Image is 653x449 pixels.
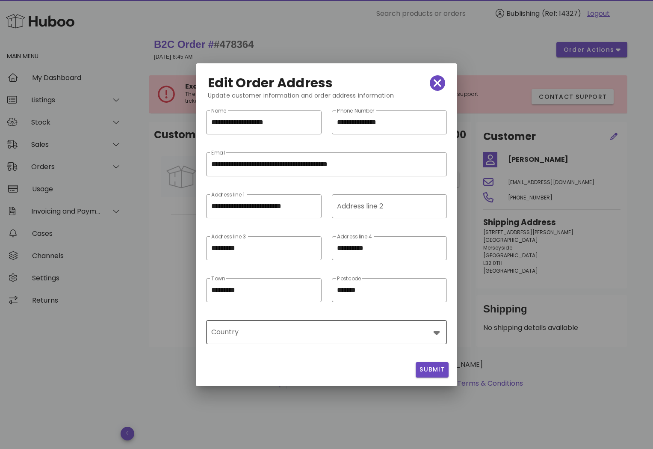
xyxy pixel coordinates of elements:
[208,76,333,90] h2: Edit Order Address
[337,234,372,240] label: Address line 4
[337,108,375,114] label: Phone Number
[211,108,226,114] label: Name
[211,276,225,282] label: Town
[337,276,361,282] label: Postcode
[201,91,452,107] div: Update customer information and order address information
[211,234,246,240] label: Address line 3
[416,362,449,378] button: Submit
[211,192,245,198] label: Address line 1
[419,365,445,374] span: Submit
[211,150,225,156] label: Email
